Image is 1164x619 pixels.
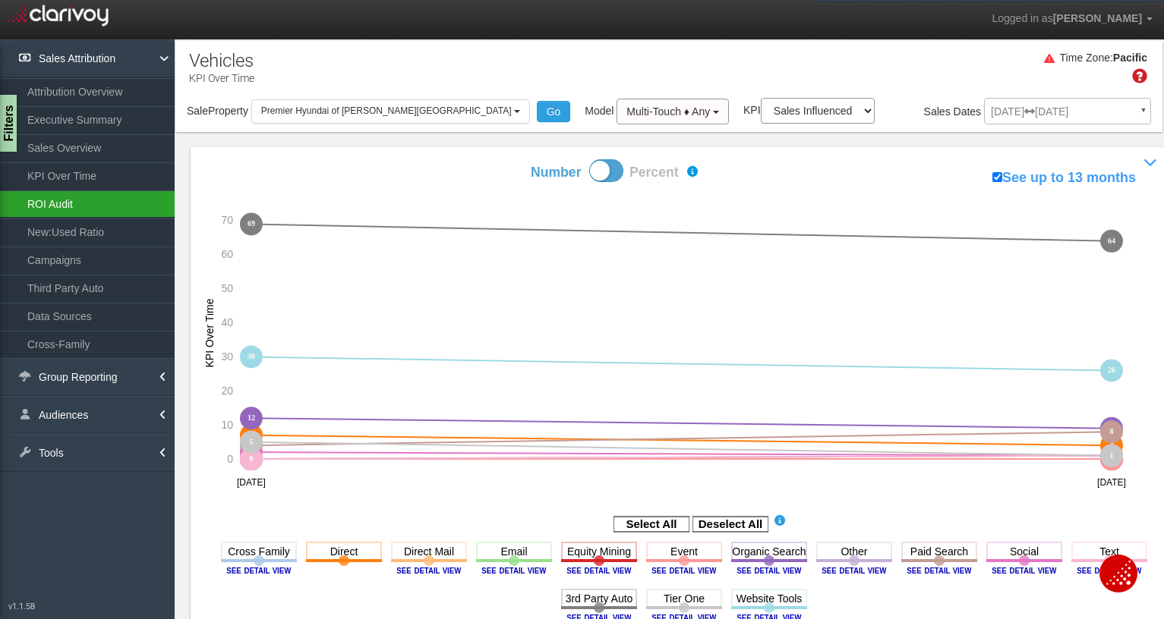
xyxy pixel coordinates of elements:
text: KPI Over Time [203,298,216,367]
text: 7 [250,431,254,439]
text: 1 [1112,451,1115,460]
span: Logged in as [992,12,1052,24]
button: Multi-Touch ♦ Any [617,99,729,124]
text: 40 [221,316,233,328]
div: Time Zone: [1055,51,1113,66]
text: 30 [221,350,233,363]
text: 26 [1109,366,1117,375]
i: Show / Hide Performance Chart [1140,152,1162,174]
span: Premier Hyundai of [PERSON_NAME][GEOGRAPHIC_DATA] [261,105,512,116]
text: 12 [248,413,255,422]
text: 10 [221,419,233,431]
button: Go [537,101,571,122]
text: 5 [250,438,254,446]
button: Premier Hyundai of [PERSON_NAME][GEOGRAPHIC_DATA] [251,99,530,123]
text: 2 [250,448,254,456]
text: 70 [221,214,233,226]
text: 64 [1109,237,1117,245]
text: 4 [1112,441,1115,449]
text: 9 [1112,424,1115,432]
text: 20 [221,385,233,397]
select: KPI [761,98,875,124]
text: 0 [1112,454,1115,463]
text: 69 [248,219,255,228]
text: [DATE] [237,477,266,488]
text: 30 [248,353,255,361]
input: See up to 13 months [992,172,1002,182]
label: See up to 13 months [992,168,1136,188]
text: 60 [221,248,233,260]
span: Sale [187,105,208,117]
div: Pacific [1113,51,1147,66]
p: KPI Over Time [189,66,254,86]
span: Dates [954,105,982,118]
a: Logged in as[PERSON_NAME] [980,1,1164,37]
text: 8 [1112,427,1115,435]
span: [PERSON_NAME] [1053,12,1142,24]
label: KPI [743,98,875,124]
h1: Vehicles [189,51,254,71]
text: [DATE] [1099,477,1128,488]
text: 50 [221,282,233,294]
span: Sales [924,105,951,118]
text: 0 [227,453,233,465]
span: Multi-Touch ♦ Any [626,105,710,118]
text: 0 [250,454,254,463]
